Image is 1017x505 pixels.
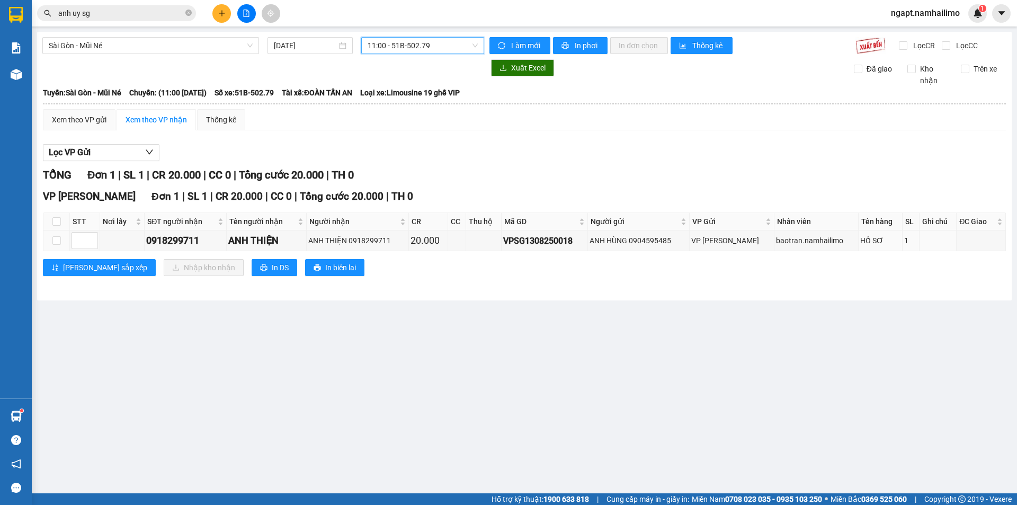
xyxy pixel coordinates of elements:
[228,233,305,248] div: ANH THIỆN
[9,7,23,23] img: logo-vxr
[606,493,689,505] span: Cung cấp máy in - giấy in:
[151,190,180,202] span: Đơn 1
[43,144,159,161] button: Lọc VP Gửi
[360,87,460,99] span: Loại xe: Limousine 19 ghế VIP
[43,88,121,97] b: Tuyến: Sài Gòn - Mũi Né
[958,495,966,503] span: copyright
[498,42,507,50] span: sync
[861,495,907,503] strong: 0369 525 060
[272,262,289,273] span: In DS
[145,148,154,156] span: down
[20,409,23,412] sup: 1
[597,493,599,505] span: |
[212,4,231,23] button: plus
[11,411,22,422] img: warehouse-icon
[903,213,920,231] th: SL
[234,169,236,181] span: |
[146,233,224,248] div: 0918299711
[216,190,263,202] span: CR 20.000
[11,435,21,445] span: question-circle
[502,231,588,251] td: VPSG1308250018
[692,216,763,227] span: VP Gửi
[147,216,215,227] span: SĐT người nhận
[325,262,356,273] span: In biên lai
[904,235,917,246] div: 1
[152,169,201,181] span: CR 20.000
[87,169,115,181] span: Đơn 1
[11,459,21,469] span: notification
[129,87,207,99] span: Chuyến: (11:00 [DATE])
[448,213,466,231] th: CC
[209,169,231,181] span: CC 0
[308,235,407,246] div: ANH THIỆN 0918299711
[882,6,968,20] span: ngapt.namhailimo
[979,5,986,12] sup: 1
[295,190,297,202] span: |
[215,87,274,99] span: Số xe: 51B-502.79
[332,169,354,181] span: TH 0
[305,259,364,276] button: printerIn biên lai
[855,37,886,54] img: 9k=
[118,169,121,181] span: |
[503,234,586,247] div: VPSG1308250018
[859,213,903,231] th: Tên hàng
[326,169,329,181] span: |
[274,40,337,51] input: 13/08/2025
[260,264,267,272] span: printer
[411,233,446,248] div: 20.000
[725,495,822,503] strong: 0708 023 035 - 0935 103 250
[145,231,226,251] td: 0918299711
[185,10,192,16] span: close-circle
[368,38,478,54] span: 11:00 - 51B-502.79
[860,235,900,246] div: HỒ SƠ
[147,169,149,181] span: |
[909,40,936,51] span: Lọc CR
[511,40,542,51] span: Làm mới
[386,190,389,202] span: |
[561,42,570,50] span: printer
[43,169,72,181] span: TỔNG
[915,493,916,505] span: |
[164,259,244,276] button: downloadNhập kho nhận
[690,231,774,251] td: VP Phạm Ngũ Lão
[679,42,688,50] span: bar-chart
[51,264,59,272] span: sort-ascending
[58,7,183,19] input: Tìm tên, số ĐT hoặc mã đơn
[543,495,589,503] strong: 1900 633 818
[825,497,828,501] span: ⚪️
[267,10,274,17] span: aim
[959,216,995,227] span: ĐC Giao
[466,213,501,231] th: Thu hộ
[671,37,733,54] button: bar-chartThống kê
[969,63,1001,75] span: Trên xe
[997,8,1006,18] span: caret-down
[262,4,280,23] button: aim
[103,216,133,227] span: Nơi lấy
[692,493,822,505] span: Miền Nam
[309,216,398,227] span: Người nhận
[185,8,192,19] span: close-circle
[282,87,352,99] span: Tài xế: ĐOÀN TẤN AN
[300,190,383,202] span: Tổng cước 20.000
[49,38,253,54] span: Sài Gòn - Mũi Né
[11,483,21,493] span: message
[920,213,957,231] th: Ghi chú
[491,59,554,76] button: downloadXuất Excel
[916,63,953,86] span: Kho nhận
[252,259,297,276] button: printerIn DS
[44,10,51,17] span: search
[239,169,324,181] span: Tổng cước 20.000
[243,10,250,17] span: file-add
[590,235,687,246] div: ANH HÙNG 0904595485
[511,62,546,74] span: Xuất Excel
[409,213,448,231] th: CR
[692,40,724,51] span: Thống kê
[774,213,859,231] th: Nhân viên
[52,114,106,126] div: Xem theo VP gửi
[691,235,772,246] div: VP [PERSON_NAME]
[11,42,22,54] img: solution-icon
[973,8,983,18] img: icon-new-feature
[980,5,984,12] span: 1
[489,37,550,54] button: syncLàm mới
[206,114,236,126] div: Thống kê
